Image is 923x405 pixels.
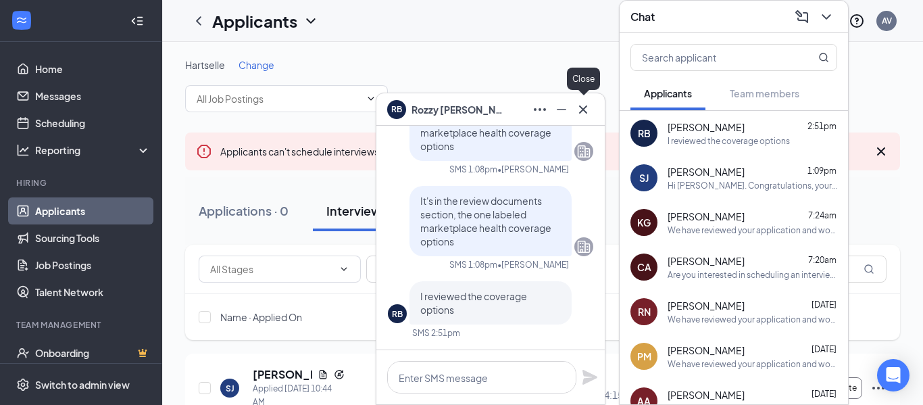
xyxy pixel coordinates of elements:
button: Ellipses [529,99,551,120]
span: [PERSON_NAME] [668,299,745,312]
div: Hiring [16,177,148,189]
button: Minimize [551,99,572,120]
svg: QuestionInfo [849,13,865,29]
div: SJ [226,383,234,394]
div: SMS 2:51pm [412,327,460,339]
span: Hartselle [185,59,225,71]
div: We have reviewed your application and would like to ask if you would be interested in interviewin... [668,358,837,370]
svg: Cross [575,101,591,118]
a: Home [35,55,151,82]
div: AV [882,15,892,26]
span: [PERSON_NAME] [668,254,745,268]
div: We have reviewed your application and would like to see if you would be interested in interviewin... [668,314,837,325]
svg: Settings [16,378,30,391]
span: [DATE] [812,344,837,354]
svg: Cross [873,143,889,160]
div: SMS 1:08pm [449,164,497,175]
div: We have reviewed your application and would like to invite you in for an interview. Are you avail... [668,224,837,236]
span: Team members [730,87,799,99]
div: Switch to admin view [35,378,130,391]
a: Scheduling [35,110,151,137]
button: ChevronDown [816,6,837,28]
button: Cross [572,99,594,120]
input: All Stages [210,262,333,277]
a: Sourcing Tools [35,224,151,252]
input: Search applicant [631,45,791,70]
a: OnboardingCrown [35,339,151,366]
svg: Reapply [334,369,345,380]
div: Are you interested in scheduling an interview? [668,269,837,281]
div: Team Management [16,319,148,331]
span: • [PERSON_NAME] [497,164,569,175]
div: I reviewed the coverage options [668,135,790,147]
svg: MagnifyingGlass [818,52,829,63]
svg: ChevronLeft [191,13,207,29]
input: All Job Postings [197,91,360,106]
svg: ChevronDown [366,93,376,104]
a: Messages [35,82,151,110]
span: [PERSON_NAME] [668,120,745,134]
div: SMS 1:08pm [449,259,497,270]
svg: ChevronDown [818,9,834,25]
span: I reviewed the coverage options [420,290,527,316]
div: RN [638,305,651,318]
span: [PERSON_NAME] [668,165,745,178]
a: Job Postings [35,252,151,279]
svg: Document [318,369,328,380]
svg: Analysis [16,143,30,157]
span: 7:24am [808,210,837,220]
div: Close [567,68,600,90]
div: Reporting [35,143,151,157]
div: RB [392,308,403,320]
div: Open Intercom Messenger [877,359,909,391]
div: RB [638,126,651,140]
span: Change [239,59,274,71]
div: Interviews · 6 [326,202,403,219]
span: 1:09pm [807,166,837,176]
span: Applicants can't schedule interviews. [220,145,491,158]
svg: Company [576,143,592,160]
h5: [PERSON_NAME] [253,367,312,382]
div: Applications · 0 [199,202,289,219]
h3: Chat [630,9,655,24]
svg: ChevronDown [303,13,319,29]
svg: Ellipses [870,380,887,396]
a: Talent Network [35,279,151,306]
svg: Plane [582,369,598,385]
h1: Applicants [212,9,297,32]
span: • [PERSON_NAME] [497,259,569,270]
span: Applicants [644,87,692,99]
span: [PERSON_NAME] [668,343,745,357]
span: [DATE] [812,300,837,310]
span: 2:51pm [807,121,837,131]
a: Applicants [35,197,151,224]
div: SJ [639,171,649,185]
div: PM [637,350,651,363]
div: CA [637,260,651,274]
svg: Error [196,143,212,160]
div: Hi [PERSON_NAME]. Congratulations, your meeting with Little Caesars for Crew Member at [GEOGRAPHI... [668,180,837,191]
span: [PERSON_NAME] [668,388,745,402]
svg: Ellipses [532,101,548,118]
svg: Collapse [130,14,144,28]
button: Filter Filters [366,256,435,283]
svg: Company [576,239,592,255]
svg: WorkstreamLogo [15,14,28,27]
svg: Minimize [553,101,570,118]
span: It's in the review documents section, the one labeled marketplace health coverage options [420,195,551,247]
span: Rozzy [PERSON_NAME] [411,102,506,117]
svg: MagnifyingGlass [864,264,874,275]
span: [PERSON_NAME] [668,210,745,223]
svg: ComposeMessage [794,9,810,25]
span: Name · Applied On [220,310,302,324]
button: ComposeMessage [791,6,813,28]
span: 7:20am [808,255,837,265]
span: [DATE] [812,389,837,399]
div: KG [637,216,651,229]
svg: ChevronDown [339,264,349,275]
